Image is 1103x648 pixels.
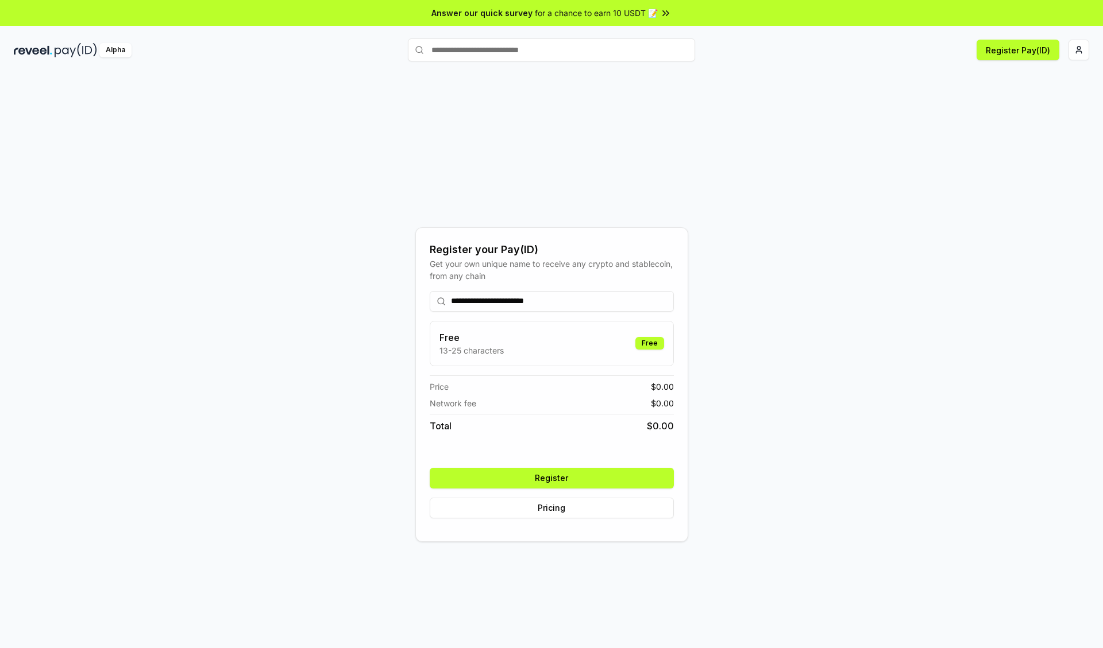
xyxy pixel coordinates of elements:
[430,381,449,393] span: Price
[55,43,97,57] img: pay_id
[99,43,132,57] div: Alpha
[14,43,52,57] img: reveel_dark
[430,498,674,518] button: Pricing
[430,419,452,433] span: Total
[651,381,674,393] span: $ 0.00
[439,344,504,356] p: 13-25 characters
[439,331,504,344] h3: Free
[430,397,476,409] span: Network fee
[635,337,664,350] div: Free
[430,468,674,488] button: Register
[431,7,533,19] span: Answer our quick survey
[651,397,674,409] span: $ 0.00
[535,7,658,19] span: for a chance to earn 10 USDT 📝
[647,419,674,433] span: $ 0.00
[430,258,674,282] div: Get your own unique name to receive any crypto and stablecoin, from any chain
[430,242,674,258] div: Register your Pay(ID)
[977,40,1059,60] button: Register Pay(ID)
